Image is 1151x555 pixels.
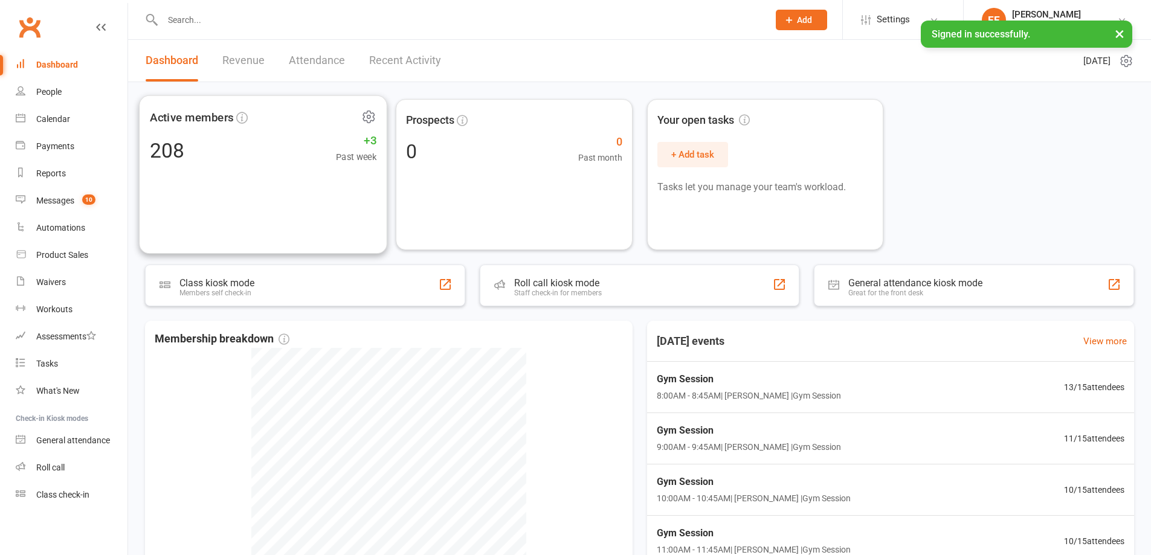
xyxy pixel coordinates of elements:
[657,492,851,505] span: 10:00AM - 10:45AM | [PERSON_NAME] | Gym Session
[776,10,827,30] button: Add
[647,330,734,352] h3: [DATE] events
[15,12,45,42] a: Clubworx
[1012,9,1117,20] div: [PERSON_NAME]
[36,386,80,396] div: What's New
[514,289,602,297] div: Staff check-in for members
[179,289,254,297] div: Members self check-in
[16,187,127,214] a: Messages 10
[657,142,728,167] button: + Add task
[16,350,127,377] a: Tasks
[36,490,89,499] div: Class check-in
[155,330,289,348] span: Membership breakdown
[159,11,760,28] input: Search...
[16,133,127,160] a: Payments
[36,277,66,287] div: Waivers
[657,440,841,454] span: 9:00AM - 9:45AM | [PERSON_NAME] | Gym Session
[36,141,74,151] div: Payments
[16,242,127,269] a: Product Sales
[150,140,184,161] div: 208
[16,296,127,323] a: Workouts
[16,269,127,296] a: Waivers
[16,481,127,508] a: Class kiosk mode
[406,112,454,129] span: Prospects
[1083,334,1127,348] a: View more
[16,454,127,481] a: Roll call
[16,106,127,133] a: Calendar
[179,277,254,289] div: Class kiosk mode
[36,359,58,368] div: Tasks
[36,463,65,472] div: Roll call
[1064,483,1124,496] span: 10 / 15 attendees
[150,108,234,126] span: Active members
[406,142,417,161] div: 0
[1064,432,1124,445] span: 11 / 15 attendees
[16,79,127,106] a: People
[16,214,127,242] a: Automations
[1083,54,1111,68] span: [DATE]
[932,28,1030,40] span: Signed in successfully.
[36,168,66,178] div: Reports
[657,525,851,541] span: Gym Session
[36,114,70,124] div: Calendar
[657,423,841,438] span: Gym Session
[36,87,62,97] div: People
[36,435,110,445] div: General attendance
[36,196,74,205] div: Messages
[82,194,95,205] span: 10
[848,277,982,289] div: General attendance kiosk mode
[16,377,127,405] a: What's New
[1064,380,1124,394] span: 13 / 15 attendees
[36,332,96,341] div: Assessments
[657,389,841,402] span: 8:00AM - 8:45AM | [PERSON_NAME] | Gym Session
[36,223,85,233] div: Automations
[1012,20,1117,31] div: Uniting Seniors Gym Orange
[369,40,441,82] a: Recent Activity
[16,323,127,350] a: Assessments
[657,112,750,129] span: Your open tasks
[514,277,602,289] div: Roll call kiosk mode
[289,40,345,82] a: Attendance
[146,40,198,82] a: Dashboard
[16,51,127,79] a: Dashboard
[36,250,88,260] div: Product Sales
[877,6,910,33] span: Settings
[848,289,982,297] div: Great for the front desk
[336,150,376,164] span: Past week
[222,40,265,82] a: Revenue
[36,304,73,314] div: Workouts
[16,160,127,187] a: Reports
[578,151,622,164] span: Past month
[578,133,622,151] span: 0
[797,15,812,25] span: Add
[657,371,841,387] span: Gym Session
[657,474,851,490] span: Gym Session
[1064,534,1124,548] span: 10 / 15 attendees
[336,132,376,150] span: +3
[1109,21,1130,47] button: ×
[982,8,1006,32] div: EE
[657,179,873,195] p: Tasks let you manage your team's workload.
[16,427,127,454] a: General attendance kiosk mode
[36,60,78,69] div: Dashboard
